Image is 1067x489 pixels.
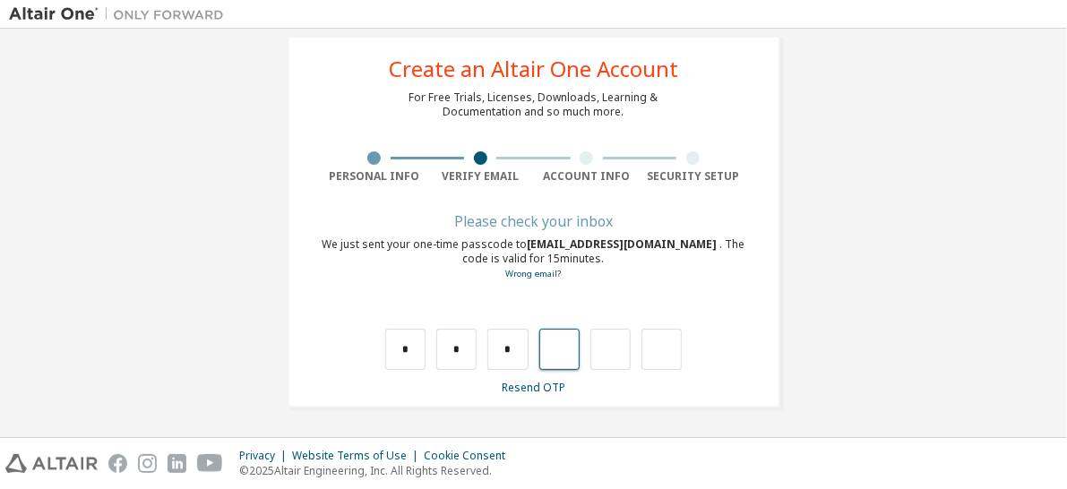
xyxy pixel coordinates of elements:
img: Altair One [9,5,233,23]
div: Security Setup [640,169,746,184]
p: © 2025 Altair Engineering, Inc. All Rights Reserved. [239,463,516,478]
div: Cookie Consent [424,449,516,463]
div: We just sent your one-time passcode to . The code is valid for 15 minutes. [322,237,746,281]
img: facebook.svg [108,454,127,473]
a: Resend OTP [502,380,565,395]
img: linkedin.svg [168,454,186,473]
img: youtube.svg [197,454,223,473]
span: [EMAIL_ADDRESS][DOMAIN_NAME] [528,236,720,252]
img: instagram.svg [138,454,157,473]
div: Privacy [239,449,292,463]
div: Verify Email [427,169,534,184]
div: For Free Trials, Licenses, Downloads, Learning & Documentation and so much more. [409,90,658,119]
div: Please check your inbox [322,216,746,227]
div: Account Info [534,169,641,184]
img: altair_logo.svg [5,454,98,473]
a: Go back to the registration form [506,268,562,279]
div: Create an Altair One Account [389,58,678,80]
div: Personal Info [322,169,428,184]
div: Website Terms of Use [292,449,424,463]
